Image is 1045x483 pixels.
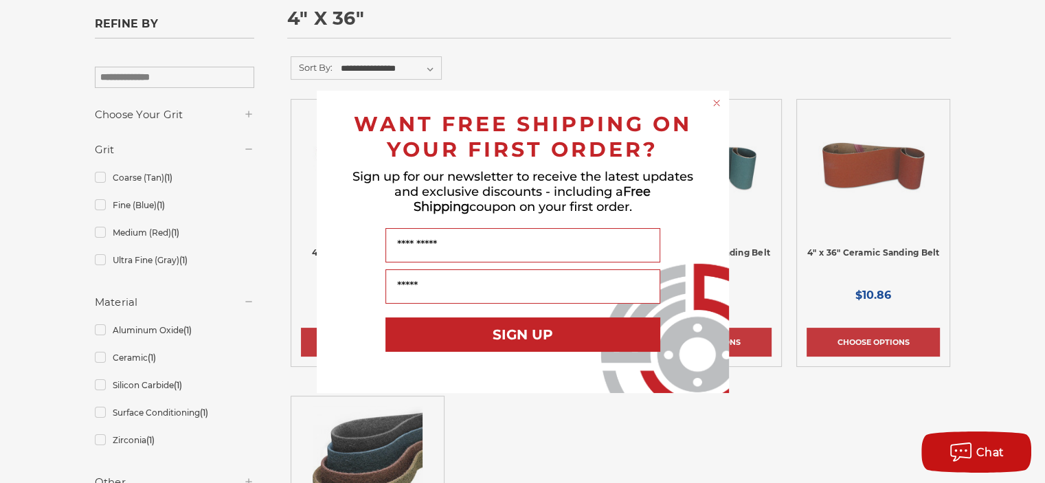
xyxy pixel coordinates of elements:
span: Chat [976,446,1004,459]
button: Close dialog [710,96,723,110]
span: Free Shipping [414,184,651,214]
button: SIGN UP [385,317,660,352]
span: WANT FREE SHIPPING ON YOUR FIRST ORDER? [354,111,692,162]
button: Chat [921,431,1031,473]
span: Sign up for our newsletter to receive the latest updates and exclusive discounts - including a co... [352,169,693,214]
